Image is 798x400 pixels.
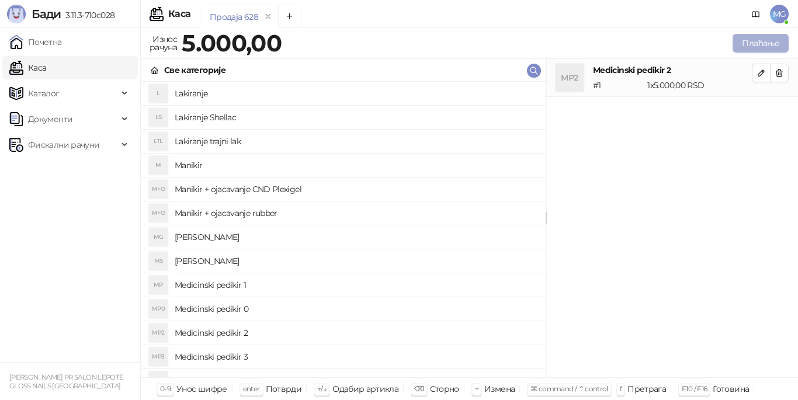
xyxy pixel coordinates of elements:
div: grid [141,82,546,377]
span: + [475,384,478,393]
div: # 1 [591,79,645,92]
span: Бади [32,7,61,21]
h4: Medicinski pedikir 3 [175,347,536,366]
div: 1 x 5.000,00 RSD [645,79,754,92]
a: Документација [747,5,765,23]
span: Документи [28,107,72,131]
span: ⌘ command / ⌃ control [530,384,608,393]
span: enter [243,384,260,393]
button: Add tab [278,5,301,28]
div: M [149,156,168,175]
div: Одабир артикла [332,381,398,396]
div: MP2 [149,324,168,342]
a: Каса [9,56,46,79]
div: Потврди [266,381,302,396]
div: P [149,371,168,390]
h4: Pedikir [175,371,536,390]
div: Продаја 628 [210,11,258,23]
div: Претрага [627,381,666,396]
span: F10 / F16 [682,384,707,393]
div: MP2 [556,64,584,92]
div: MP [149,276,168,294]
h4: Lakiranje [175,84,536,103]
div: L [149,84,168,103]
h4: Medicinski pedikir 0 [175,300,536,318]
strong: 5.000,00 [182,29,282,57]
div: Унос шифре [176,381,227,396]
span: MG [770,5,789,23]
span: Фискални рачуни [28,133,99,156]
span: Каталог [28,82,60,105]
button: Плаћање [733,34,789,53]
h4: Medicinski pedikir 2 [593,64,752,76]
a: Почетна [9,30,62,54]
h4: Medicinski pedikir 2 [175,324,536,342]
div: MS [149,252,168,270]
div: Сторно [430,381,459,396]
span: 0-9 [160,384,171,393]
div: M+O [149,180,168,199]
img: Logo [7,5,26,23]
h4: Manikir + ojacavanje CND Plexigel [175,180,536,199]
h4: [PERSON_NAME] [175,228,536,246]
button: remove [261,12,276,22]
div: Износ рачуна [147,32,179,55]
span: ↑/↓ [317,384,327,393]
div: LTL [149,132,168,151]
div: Готовина [713,381,749,396]
h4: Medicinski pedikir 1 [175,276,536,294]
div: MG [149,228,168,246]
div: LS [149,108,168,127]
h4: Manikir + ojacavanje rubber [175,204,536,222]
div: Каса [168,9,190,19]
div: M+O [149,204,168,222]
h4: Manikir [175,156,536,175]
div: MP0 [149,300,168,318]
div: Измена [484,381,515,396]
div: MP3 [149,347,168,366]
span: f [620,384,622,393]
small: [PERSON_NAME] PR SALON LEPOTE GLOSS NAILS [GEOGRAPHIC_DATA] [9,373,123,390]
span: 3.11.3-710c028 [61,10,115,20]
h4: Lakiranje trajni lak [175,132,536,151]
div: Све категорије [164,64,225,76]
h4: [PERSON_NAME] [175,252,536,270]
h4: Lakiranje Shellac [175,108,536,127]
span: ⌫ [414,384,424,393]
